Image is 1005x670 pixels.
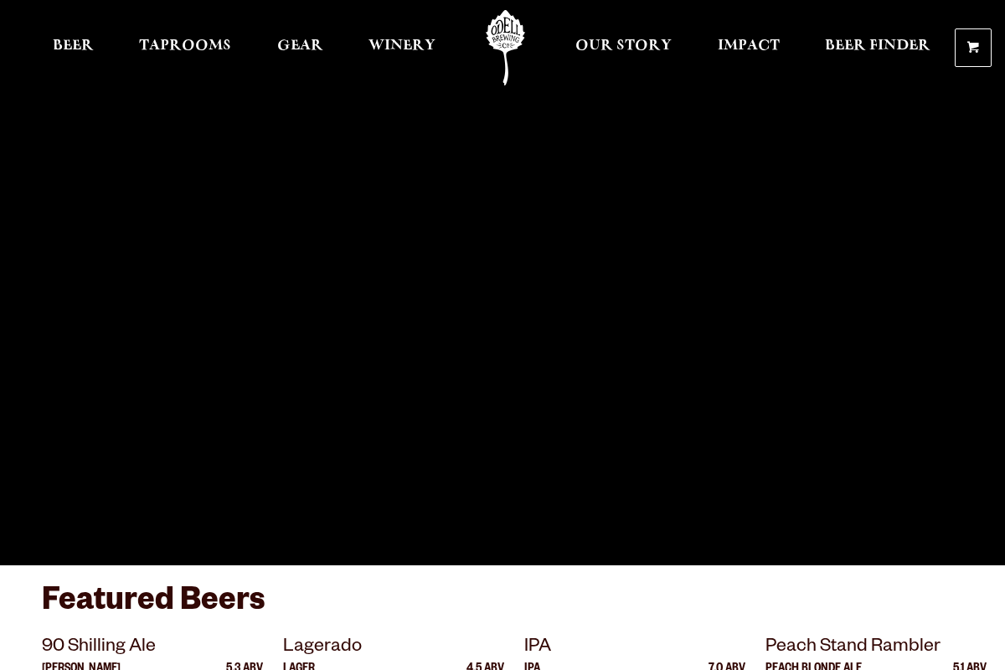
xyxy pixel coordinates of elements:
[277,39,323,53] span: Gear
[42,633,263,663] p: 90 Shilling Ale
[128,10,242,85] a: Taprooms
[42,10,105,85] a: Beer
[42,582,963,633] h3: Featured Beers
[368,39,435,53] span: Winery
[266,10,334,85] a: Gear
[564,10,683,85] a: Our Story
[765,633,987,663] p: Peach Stand Rambler
[707,10,791,85] a: Impact
[358,10,446,85] a: Winery
[575,39,672,53] span: Our Story
[718,39,780,53] span: Impact
[524,633,745,663] p: IPA
[53,39,94,53] span: Beer
[814,10,941,85] a: Beer Finder
[283,633,504,663] p: Lagerado
[825,39,930,53] span: Beer Finder
[474,10,537,85] a: Odell Home
[139,39,231,53] span: Taprooms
